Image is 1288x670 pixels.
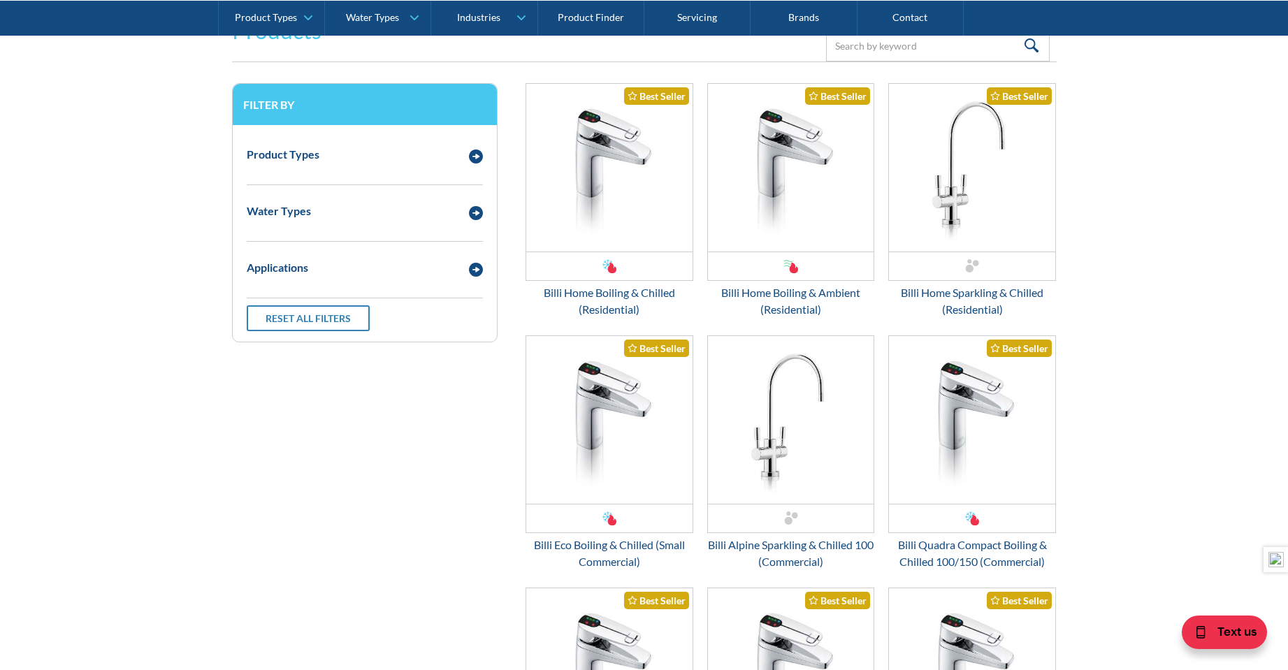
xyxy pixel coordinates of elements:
div: Billi Home Boiling & Chilled (Residential) [526,284,693,318]
div: Water Types [346,11,399,23]
div: Best Seller [987,87,1052,105]
div: Product Types [247,146,319,163]
div: Billi Quadra Compact Boiling & Chilled 100/150 (Commercial) [888,537,1056,570]
div: Best Seller [805,87,870,105]
iframe: podium webchat widget bubble [1148,600,1288,670]
div: Applications [247,259,308,276]
div: Billi Alpine Sparkling & Chilled 100 (Commercial) [707,537,875,570]
div: Water Types [247,203,311,219]
a: Billi Alpine Sparkling & Chilled 100 (Commercial)Billi Alpine Sparkling & Chilled 100 (Commercial) [707,335,875,570]
div: Best Seller [624,340,689,357]
div: Industries [457,11,500,23]
div: Billi Home Sparkling & Chilled (Residential) [888,284,1056,318]
a: Billi Home Boiling & Chilled (Residential)Best SellerBilli Home Boiling & Chilled (Residential) [526,83,693,318]
a: Billi Home Boiling & Ambient (Residential)Best SellerBilli Home Boiling & Ambient (Residential) [707,83,875,318]
a: Billi Home Sparkling & Chilled (Residential)Best SellerBilli Home Sparkling & Chilled (Residential) [888,83,1056,318]
div: Best Seller [987,340,1052,357]
img: Billi Home Sparkling & Chilled (Residential) [889,84,1055,252]
a: Billi Eco Boiling & Chilled (Small Commercial)Best SellerBilli Eco Boiling & Chilled (Small Comme... [526,335,693,570]
a: Billi Quadra Compact Boiling & Chilled 100/150 (Commercial)Best SellerBilli Quadra Compact Boilin... [888,335,1056,570]
div: Best Seller [987,592,1052,609]
div: Best Seller [624,87,689,105]
div: Product Types [235,11,297,23]
img: Billi Home Boiling & Ambient (Residential) [708,84,874,252]
img: Billi Alpine Sparkling & Chilled 100 (Commercial) [708,336,874,504]
div: Best Seller [805,592,870,609]
input: Search by keyword [826,30,1050,61]
img: Billi Quadra Compact Boiling & Chilled 100/150 (Commercial) [889,336,1055,504]
a: Reset all filters [247,305,370,331]
img: Billi Eco Boiling & Chilled (Small Commercial) [526,336,693,504]
div: Billi Eco Boiling & Chilled (Small Commercial) [526,537,693,570]
img: Billi Home Boiling & Chilled (Residential) [526,84,693,252]
div: Billi Home Boiling & Ambient (Residential) [707,284,875,318]
h3: Filter by [243,98,486,111]
div: Best Seller [624,592,689,609]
